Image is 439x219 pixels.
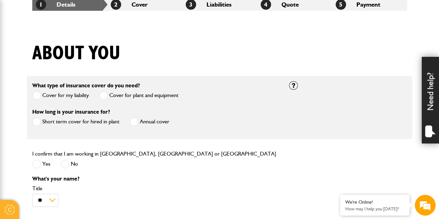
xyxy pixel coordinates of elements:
[9,125,127,164] textarea: Type your message and hit 'Enter'
[32,176,279,182] p: What's your name?
[32,160,50,168] label: Yes
[345,206,404,211] p: How may I help you today?
[130,117,169,126] label: Annual cover
[32,186,279,191] label: Title
[345,199,404,205] div: We're Online!
[9,105,127,120] input: Enter your phone number
[422,57,439,143] div: Need help?
[114,3,130,20] div: Minimize live chat window
[32,42,120,65] h1: About you
[12,38,29,48] img: d_20077148190_company_1631870298795_20077148190
[32,117,119,126] label: Short term cover for hired in plant
[9,85,127,100] input: Enter your email address
[99,91,178,100] label: Cover for plant and equipment
[94,170,126,179] em: Start Chat
[61,160,78,168] label: No
[32,151,276,157] label: I confirm that I am working in [GEOGRAPHIC_DATA], [GEOGRAPHIC_DATA] or [GEOGRAPHIC_DATA]
[32,83,140,88] label: What type of insurance cover do you need?
[36,39,117,48] div: Chat with us now
[9,64,127,79] input: Enter your last name
[32,91,89,100] label: Cover for my liability
[32,109,110,115] label: How long is your insurance for?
